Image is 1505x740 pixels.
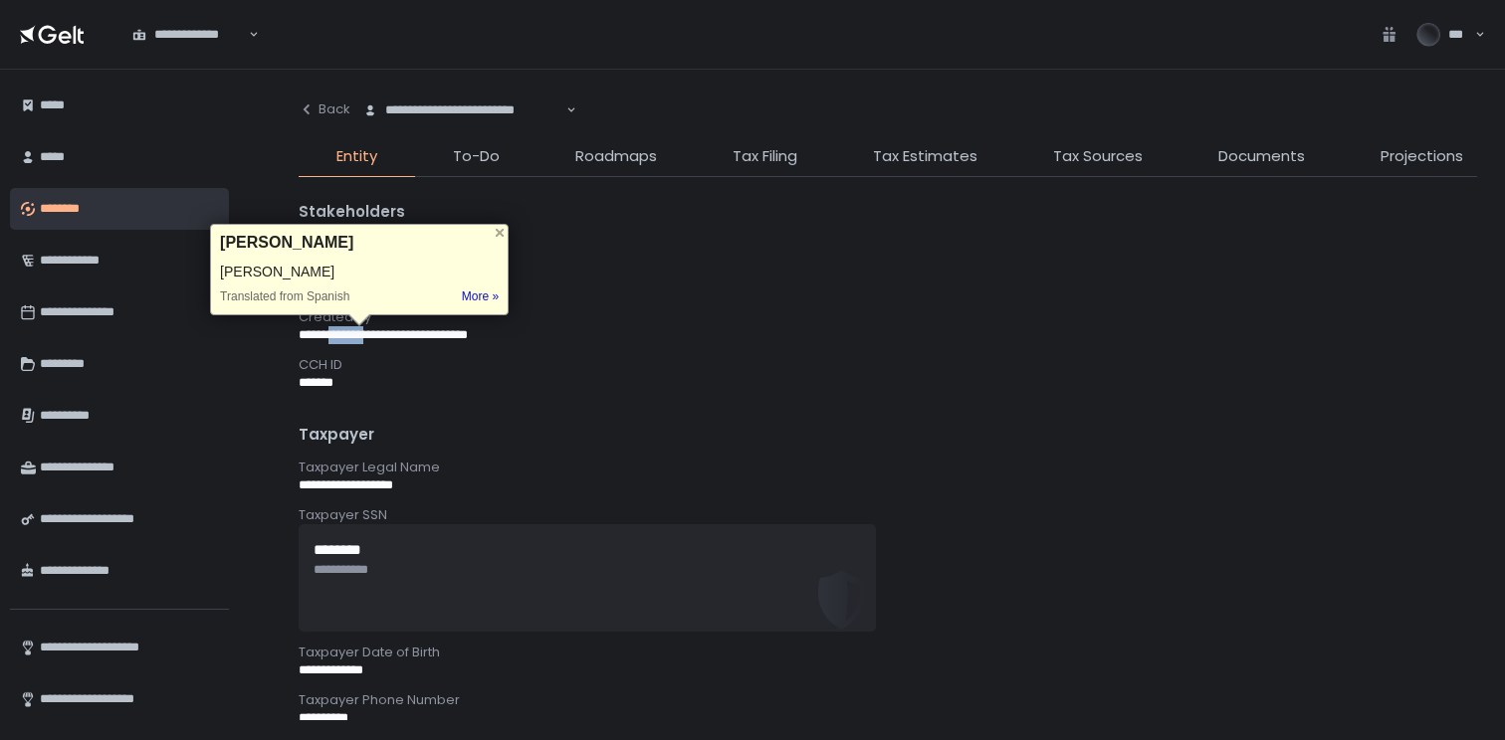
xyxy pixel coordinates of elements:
span: Projections [1381,145,1463,168]
button: Back [299,90,350,129]
span: Tax Sources [1053,145,1143,168]
div: Taxpayer Date of Birth [299,644,1477,661]
span: Roadmaps [575,145,657,168]
span: To-Do [453,145,500,168]
div: Search for option [119,14,259,56]
input: Search for option [246,25,247,45]
div: Taxpayer SSN [299,506,1477,524]
div: Taxpayer [299,424,1477,447]
span: Documents [1218,145,1305,168]
input: Search for option [563,100,564,120]
div: Created By [299,308,1477,326]
div: Taxpayer Legal Name [299,459,1477,476]
div: Back [299,100,350,118]
div: Taxpayer Phone Number [299,691,1477,709]
div: Search for option [350,90,576,131]
div: Stakeholders [299,201,1477,224]
span: Tax Estimates [873,145,977,168]
span: Tax Filing [733,145,797,168]
div: CCH ID [299,356,1477,374]
span: Entity [336,145,377,168]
